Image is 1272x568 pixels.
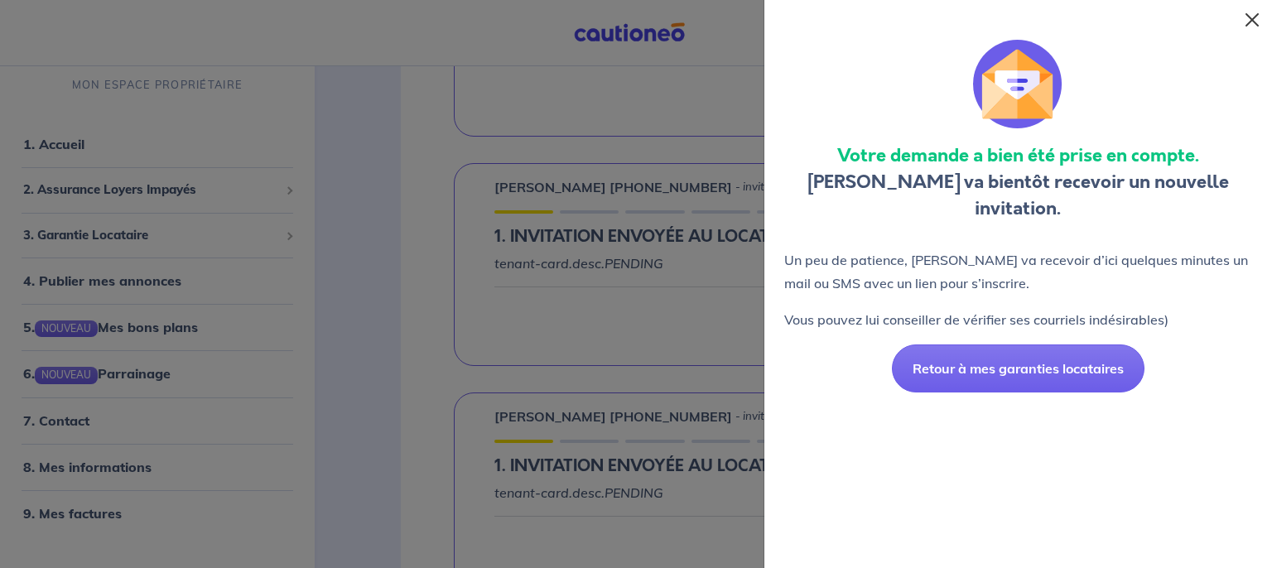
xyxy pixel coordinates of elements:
p: Un peu de patience, [PERSON_NAME] va recevoir d’ici quelques minutes un mail ou SMS avec un lien ... [784,248,1252,295]
strong: Votre demande a bien été prise en compte. [837,142,1199,168]
img: illu_invit.svg [973,40,1062,129]
button: Retour à mes garanties locataires [892,344,1144,392]
p: [PERSON_NAME] va bientôt recevoir un nouvelle invitation. [784,142,1252,222]
button: Close [1239,7,1265,33]
p: Vous pouvez lui conseiller de vérifier ses courriels indésirables) [784,308,1252,331]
